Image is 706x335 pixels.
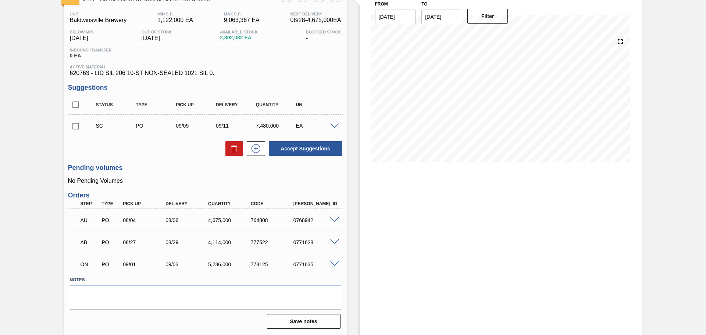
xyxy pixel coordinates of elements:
[70,48,112,52] span: Inbound Transfer
[249,239,297,245] div: 777522
[79,256,101,272] div: Negotiating Order
[174,123,218,129] div: 09/09/2025
[164,239,211,245] div: 08/29/2025
[467,9,508,24] button: Filter
[421,10,462,24] input: mm/dd/yyyy
[142,35,172,42] span: [DATE]
[121,261,169,267] div: 09/01/2025
[249,261,297,267] div: 778125
[220,30,258,34] span: Available Stock
[375,1,388,7] label: From
[70,17,127,24] span: Baldwinsville Brewery
[306,30,341,34] span: Blocked Stock
[224,17,260,24] span: 9,063,367 EA
[100,261,122,267] div: Purchase order
[290,12,341,16] span: Next Delivery
[292,239,339,245] div: 0771628
[81,239,99,245] p: AB
[121,217,169,223] div: 08/04/2025
[421,1,427,7] label: to
[206,239,254,245] div: 4,114,000
[222,141,243,156] div: Delete Suggestions
[70,12,127,16] span: Unit
[164,201,211,206] div: Delivery
[249,217,297,223] div: 764808
[164,217,211,223] div: 08/06/2025
[220,35,258,40] span: 2,302,032 EA
[70,65,341,69] span: Active Material
[206,201,254,206] div: Quantity
[68,164,343,172] h3: Pending volumes
[249,201,297,206] div: Code
[70,70,341,76] span: 620763 - LID SIL 206 10-ST NON-SEALED 1021 SIL 0.
[157,17,193,24] span: 1,122,000 EA
[68,178,343,184] p: No Pending Volumes
[375,10,416,24] input: mm/dd/yyyy
[254,102,299,107] div: Quantity
[254,123,299,129] div: 7,480,000
[294,123,339,129] div: EA
[164,261,211,267] div: 09/03/2025
[100,239,122,245] div: Purchase order
[243,141,265,156] div: New suggestion
[100,217,122,223] div: Purchase order
[81,261,99,267] p: ON
[94,102,139,107] div: Status
[269,141,342,156] button: Accept Suggestions
[157,12,193,16] span: MIN S.P.
[304,30,343,42] div: -
[70,53,112,58] span: 0 EA
[292,261,339,267] div: 0771635
[214,102,258,107] div: Delivery
[121,239,169,245] div: 08/27/2025
[79,212,101,228] div: Awaiting Unload
[70,275,341,285] label: Notes
[267,314,340,329] button: Save notes
[81,217,99,223] p: AU
[206,217,254,223] div: 4,675,000
[79,234,101,250] div: Awaiting Billing
[142,30,172,34] span: Out Of Stock
[68,192,343,199] h3: Orders
[265,140,343,157] div: Accept Suggestions
[70,35,93,42] span: [DATE]
[292,217,339,223] div: 0768942
[292,201,339,206] div: [PERSON_NAME]. ID
[224,12,260,16] span: MAX S.P.
[100,201,122,206] div: Type
[134,102,178,107] div: Type
[94,123,139,129] div: Suggestion Created
[174,102,218,107] div: Pick up
[70,30,93,34] span: Below Min
[68,84,343,92] h3: Suggestions
[79,201,101,206] div: Step
[121,201,169,206] div: Pick up
[290,17,341,24] span: 08/28 - 4,675,000 EA
[206,261,254,267] div: 5,236,000
[134,123,178,129] div: Purchase order
[214,123,258,129] div: 09/11/2025
[294,102,339,107] div: UN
